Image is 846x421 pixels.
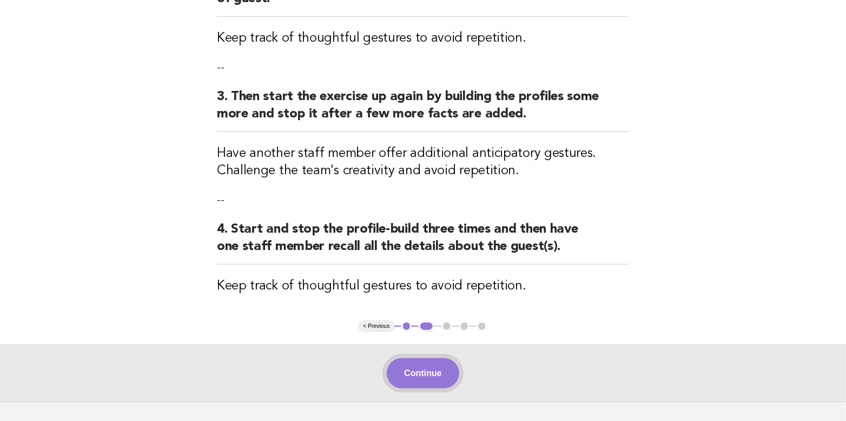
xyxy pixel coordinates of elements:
[217,60,629,75] p: --
[217,278,629,295] h3: Keep track of thoughtful gestures to avoid repetition.
[359,321,394,332] button: < Previous
[419,321,434,332] button: 2
[217,145,629,180] h3: Have another staff member offer additional anticipatory gestures. Challenge the team's creativity...
[387,358,459,389] button: Continue
[217,30,629,47] h3: Keep track of thoughtful gestures to avoid repetition.
[217,88,629,132] h2: 3. Then start the exercise up again by building the profiles some more and stop it after a few mo...
[217,193,629,208] p: --
[217,221,629,265] h2: 4. Start and stop the profile-build three times and then have one staff member recall all the det...
[401,321,412,332] button: 1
